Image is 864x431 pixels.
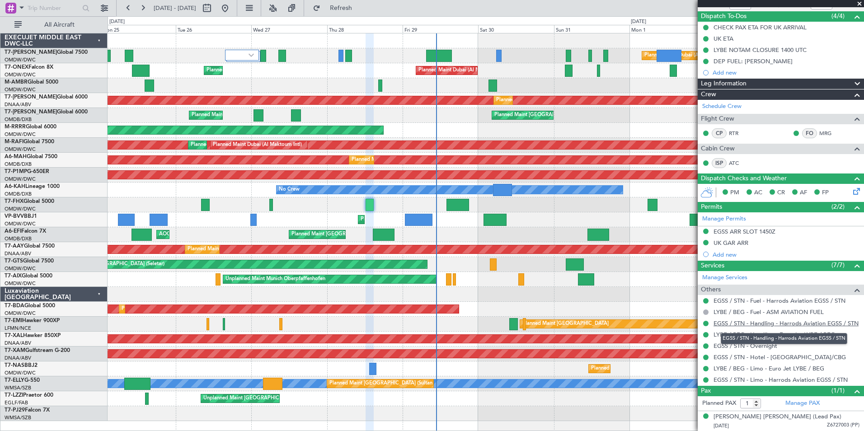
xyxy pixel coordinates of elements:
[5,393,53,398] a: T7-LZZIPraetor 600
[5,65,28,70] span: T7-ONEX
[644,49,733,62] div: Planned Maint Dubai (Al Maktoum Intl)
[5,65,53,70] a: T7-ONEXFalcon 8X
[5,154,57,159] a: A6-MAHGlobal 7500
[712,128,727,138] div: CP
[225,272,325,286] div: Unplanned Maint Munich Oberpfaffenhofen
[701,11,747,22] span: Dispatch To-Dos
[176,25,251,33] div: Tue 26
[5,384,31,391] a: WMSA/SZB
[322,5,360,11] span: Refresh
[5,393,23,398] span: T7-LZZI
[714,57,793,65] div: DEP FUEL: [PERSON_NAME]
[554,25,629,33] div: Sun 31
[5,71,36,78] a: OMDW/DWC
[714,353,846,361] a: EGSS / STN - Hotel - [GEOGRAPHIC_DATA]/CBG
[5,258,54,264] a: T7-GTSGlobal 7500
[191,138,280,152] div: Planned Maint Dubai (Al Maktoum Intl)
[629,25,705,33] div: Mon 1
[5,258,23,264] span: T7-GTS
[714,422,729,429] span: [DATE]
[5,154,27,159] span: A6-MAH
[5,161,32,168] a: OMDB/DXB
[819,129,840,137] a: MRG
[10,18,98,32] button: All Aircraft
[702,102,742,111] a: Schedule Crew
[5,109,88,115] a: T7-[PERSON_NAME]Global 6000
[822,188,829,197] span: FP
[522,317,609,331] div: Planned Maint [GEOGRAPHIC_DATA]
[702,273,747,282] a: Manage Services
[5,265,36,272] a: OMDW/DWC
[5,199,23,204] span: T7-FHX
[714,239,748,247] div: UK GAR ARR
[5,50,88,55] a: T7-[PERSON_NAME]Global 7500
[5,169,27,174] span: T7-P1MP
[5,370,36,376] a: OMDW/DWC
[5,191,32,197] a: OMDB/DXB
[701,386,711,396] span: Pax
[5,184,25,189] span: A6-KAH
[5,414,31,421] a: WMSA/SZB
[785,399,820,408] a: Manage PAX
[591,362,693,375] div: Planned Maint Abuja ([PERSON_NAME] Intl)
[5,273,22,279] span: T7-AIX
[5,250,31,257] a: DNAA/ABV
[5,86,36,93] a: OMDW/DWC
[5,408,50,413] a: T7-PJ29Falcon 7X
[5,303,55,309] a: T7-BDAGlobal 5000
[5,318,22,323] span: T7-EMI
[5,399,28,406] a: EGLF/FAB
[729,159,749,167] a: ATC
[714,319,859,327] a: EGSS / STN - Handling - Harrods Aviation EGSS / STN
[5,169,49,174] a: T7-P1MPG-650ER
[188,243,277,256] div: Planned Maint Dubai (Al Maktoum Intl)
[5,176,36,183] a: OMDW/DWC
[5,139,23,145] span: M-RAFI
[831,386,845,395] span: (1/1)
[5,310,36,317] a: OMDW/DWC
[5,116,32,123] a: OMDB/DXB
[5,325,31,332] a: LFMN/NCE
[327,25,403,33] div: Thu 28
[5,214,37,219] a: VP-BVVBBJ1
[192,108,343,122] div: Planned Maint [GEOGRAPHIC_DATA] ([GEOGRAPHIC_DATA] Intl)
[631,18,646,26] div: [DATE]
[494,108,645,122] div: Planned Maint [GEOGRAPHIC_DATA] ([GEOGRAPHIC_DATA] Intl)
[714,228,775,235] div: EGSS ARR SLOT 1450Z
[5,273,52,279] a: T7-AIXGlobal 5000
[5,109,57,115] span: T7-[PERSON_NAME]
[729,129,749,137] a: RTR
[329,377,540,390] div: Planned Maint [GEOGRAPHIC_DATA] (Sultan [PERSON_NAME] [PERSON_NAME] - Subang)
[777,188,785,197] span: CR
[5,244,24,249] span: T7-AAY
[701,173,787,184] span: Dispatch Checks and Weather
[5,408,25,413] span: T7-PJ29
[478,25,554,33] div: Sat 30
[5,124,56,130] a: M-RRRRGlobal 6000
[5,229,21,234] span: A6-EFI
[831,202,845,211] span: (2/2)
[721,333,847,344] div: EGSS / STN - Handling - Harrods Aviation EGSS / STN
[5,131,36,138] a: OMDW/DWC
[5,348,25,353] span: T7-XAM
[5,50,57,55] span: T7-[PERSON_NAME]
[831,260,845,270] span: (7/7)
[714,342,777,350] a: EGSS / STN - Overnight
[52,258,164,271] div: Unplanned Maint [GEOGRAPHIC_DATA] (Seletar)
[5,199,54,204] a: T7-FHXGlobal 5000
[5,348,70,353] a: T7-XAMGulfstream G-200
[5,303,24,309] span: T7-BDA
[5,229,46,234] a: A6-EFIFalcon 7X
[309,1,363,15] button: Refresh
[5,214,24,219] span: VP-BVV
[5,280,36,287] a: OMDW/DWC
[701,114,734,124] span: Flight Crew
[701,144,735,154] span: Cabin Crew
[713,69,859,76] div: Add new
[714,365,824,372] a: LYBE / BEG - Limo - Euro Jet LYBE / BEG
[5,101,31,108] a: DNAA/ABV
[279,183,300,197] div: No Crew
[701,202,722,212] span: Permits
[713,251,859,258] div: Add new
[122,302,211,316] div: Planned Maint Dubai (Al Maktoum Intl)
